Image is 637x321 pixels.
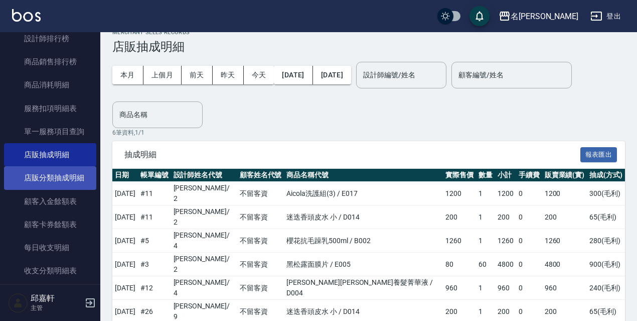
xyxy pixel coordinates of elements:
td: 960 [495,276,516,300]
a: 單一服務項目查詢 [4,120,96,143]
td: [PERSON_NAME]/ 2 [171,205,237,229]
td: [DATE] [112,205,138,229]
td: # 3 [138,253,171,276]
td: 1 [476,229,495,253]
th: 顧客姓名代號 [237,169,284,182]
td: # 12 [138,276,171,300]
td: 0 [516,276,542,300]
button: 上個月 [143,66,182,84]
button: 前天 [182,66,213,84]
td: 不留客資 [237,253,284,276]
button: [DATE] [313,66,351,84]
td: 80 [443,253,476,276]
th: 帳單編號 [138,169,171,182]
a: 設計師排行榜 [4,27,96,50]
td: 960 [443,276,476,300]
td: 不留客資 [237,276,284,300]
td: [DATE] [112,253,138,276]
td: [PERSON_NAME]/ 4 [171,229,237,253]
img: Person [8,293,28,313]
td: [DATE] [112,276,138,300]
td: 4800 [542,253,587,276]
button: 報表匯出 [580,147,617,163]
button: 本月 [112,66,143,84]
td: 不留客資 [237,182,284,205]
button: [DATE] [274,66,312,84]
a: 店販抽成明細 [4,143,96,166]
td: 200 [495,205,516,229]
td: 1 [476,182,495,205]
td: 不留客資 [237,229,284,253]
p: 6 筆資料, 1 / 1 [112,128,625,137]
td: # 11 [138,205,171,229]
h3: 店販抽成明細 [112,40,625,54]
td: 60 [476,253,495,276]
td: 1260 [443,229,476,253]
td: 黑松露面膜片 / E005 [284,253,443,276]
th: 販賣業績(實) [542,169,587,182]
a: 報表匯出 [580,149,617,159]
td: 960 [542,276,587,300]
p: 主管 [31,303,82,312]
h5: 邱嘉軒 [31,293,82,303]
th: 實際售價 [443,169,476,182]
td: 200 [443,205,476,229]
td: [DATE] [112,182,138,205]
th: 抽成(方式) [587,169,625,182]
span: 抽成明細 [124,150,580,160]
td: [PERSON_NAME]/ 2 [171,182,237,205]
td: 300 ( 毛利 ) [587,182,625,205]
a: 商品銷售排行榜 [4,50,96,73]
td: 1200 [542,182,587,205]
a: 顧客入金餘額表 [4,190,96,213]
td: 1 [476,205,495,229]
img: Logo [12,9,41,22]
td: 1 [476,276,495,300]
th: 手續費 [516,169,542,182]
a: 顧客卡券餘額表 [4,213,96,236]
td: Aicola洗護組(3) / E017 [284,182,443,205]
a: 店販分類抽成明細 [4,166,96,189]
button: 今天 [244,66,274,84]
td: 4800 [495,253,516,276]
a: 收支分類明細表 [4,259,96,282]
td: # 5 [138,229,171,253]
td: 240 ( 毛利 ) [587,276,625,300]
div: 名[PERSON_NAME] [511,10,578,23]
button: 登出 [586,7,625,26]
a: 商品消耗明細 [4,73,96,96]
td: [PERSON_NAME][PERSON_NAME]養髮菁華液 / D004 [284,276,443,300]
td: 900 ( 毛利 ) [587,253,625,276]
td: 65 ( 毛利 ) [587,205,625,229]
td: [PERSON_NAME]/ 4 [171,276,237,300]
a: 每日收支明細 [4,236,96,259]
th: 設計師姓名代號 [171,169,237,182]
button: save [469,6,490,26]
td: 1200 [443,182,476,205]
button: 名[PERSON_NAME] [495,6,582,27]
td: 櫻花抗毛躁乳500ml / B002 [284,229,443,253]
td: 不留客資 [237,205,284,229]
td: [DATE] [112,229,138,253]
td: # 11 [138,182,171,205]
a: 服務扣項明細表 [4,97,96,120]
td: [PERSON_NAME]/ 2 [171,253,237,276]
th: 日期 [112,169,138,182]
td: 迷迭香頭皮水 小 / D014 [284,205,443,229]
td: 200 [542,205,587,229]
td: 0 [516,182,542,205]
td: 1260 [495,229,516,253]
a: 收支匯款表 [4,283,96,306]
td: 1260 [542,229,587,253]
td: 0 [516,253,542,276]
th: 小計 [495,169,516,182]
button: 昨天 [213,66,244,84]
td: 280 ( 毛利 ) [587,229,625,253]
td: 0 [516,229,542,253]
th: 商品名稱代號 [284,169,443,182]
td: 0 [516,205,542,229]
th: 數量 [476,169,495,182]
td: 1200 [495,182,516,205]
h2: Merchant Sells Records [112,29,625,36]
